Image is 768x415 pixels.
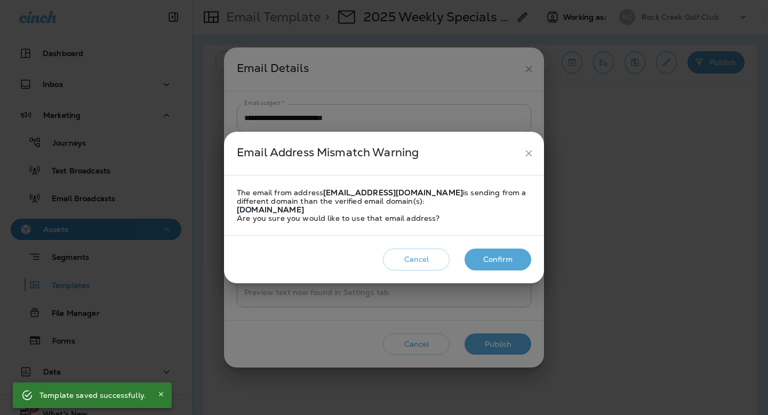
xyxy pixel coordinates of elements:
div: Template saved successfully. [39,386,146,405]
button: Close [155,388,167,401]
strong: [EMAIL_ADDRESS][DOMAIN_NAME] [323,188,463,197]
button: close [519,143,539,163]
strong: [DOMAIN_NAME] [237,205,304,214]
button: Cancel [383,249,450,270]
div: Email Address Mismatch Warning [237,143,519,163]
div: The email from address is sending from a different domain than the verified email domain(s): Are ... [237,188,531,222]
button: Confirm [465,249,531,270]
